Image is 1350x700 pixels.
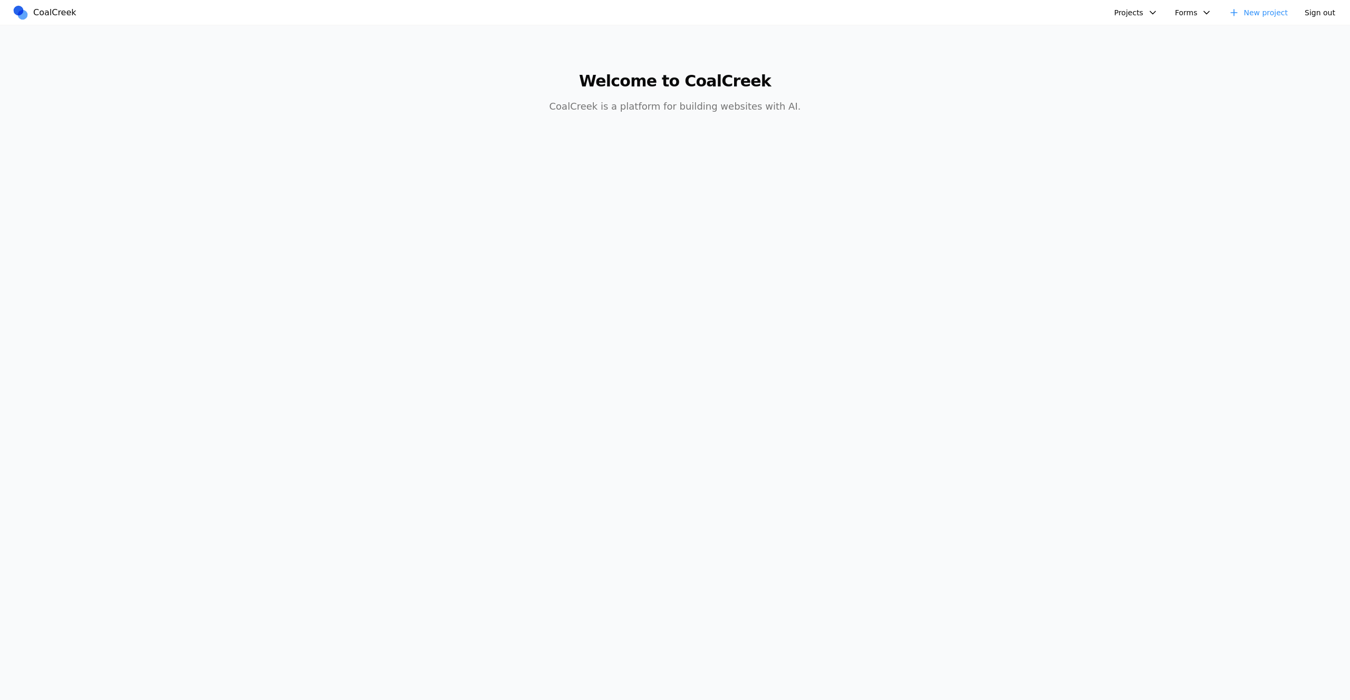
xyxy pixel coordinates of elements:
p: CoalCreek is a platform for building websites with AI. [472,99,877,114]
button: Projects [1108,5,1164,21]
button: Sign out [1298,5,1342,21]
button: Forms [1169,5,1219,21]
a: CoalCreek [12,5,81,21]
span: CoalCreek [33,6,76,19]
h1: Welcome to CoalCreek [472,72,877,91]
a: New project [1222,5,1294,21]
